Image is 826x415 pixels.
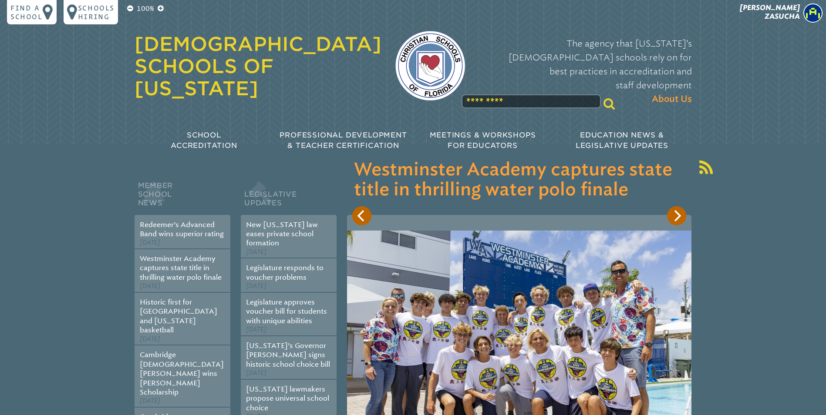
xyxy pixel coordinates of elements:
img: 91c67e5d8fd3d33fea98a16d390bf7ea [803,3,823,23]
button: Previous [352,206,371,225]
a: Legislature approves voucher bill for students with unique abilities [246,298,327,325]
span: School Accreditation [171,131,237,150]
span: [DATE] [140,335,160,343]
span: [DATE] [246,282,266,290]
p: The agency that [US_STATE]’s [DEMOGRAPHIC_DATA] schools rely on for best practices in accreditati... [479,37,692,106]
h2: Member School News [135,179,230,215]
span: Professional Development & Teacher Certification [280,131,407,150]
a: [DEMOGRAPHIC_DATA] Schools of [US_STATE] [135,33,381,100]
p: Schools Hiring [78,3,115,21]
span: About Us [652,92,692,106]
span: [PERSON_NAME] Zasucha [740,3,800,20]
span: Education News & Legislative Updates [576,131,668,150]
span: [DATE] [246,326,266,333]
span: [DATE] [140,397,160,405]
h2: Legislative Updates [241,179,337,215]
span: [DATE] [140,239,160,246]
p: 100% [135,3,156,14]
a: Legislature responds to voucher problems [246,264,324,281]
button: Next [667,206,686,225]
a: Historic first for [GEOGRAPHIC_DATA] and [US_STATE] basketball [140,298,217,334]
span: Meetings & Workshops for Educators [430,131,536,150]
a: [US_STATE]’s Governor [PERSON_NAME] signs historic school choice bill [246,341,330,368]
a: New [US_STATE] law eases private school formation [246,221,318,248]
a: Westminster Academy captures state title in thrilling water polo finale [140,254,222,281]
h3: Westminster Academy captures state title in thrilling water polo finale [354,160,684,200]
img: csf-logo-web-colors.png [395,31,465,100]
span: [DATE] [246,369,266,377]
a: Redeemer’s Advanced Band wins superior rating [140,221,224,238]
a: [US_STATE] lawmakers propose universal school choice [246,385,329,412]
a: Cambridge [DEMOGRAPHIC_DATA][PERSON_NAME] wins [PERSON_NAME] Scholarship [140,351,224,396]
span: [DATE] [140,282,160,290]
span: [DATE] [246,248,266,256]
p: Find a school [10,3,43,21]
